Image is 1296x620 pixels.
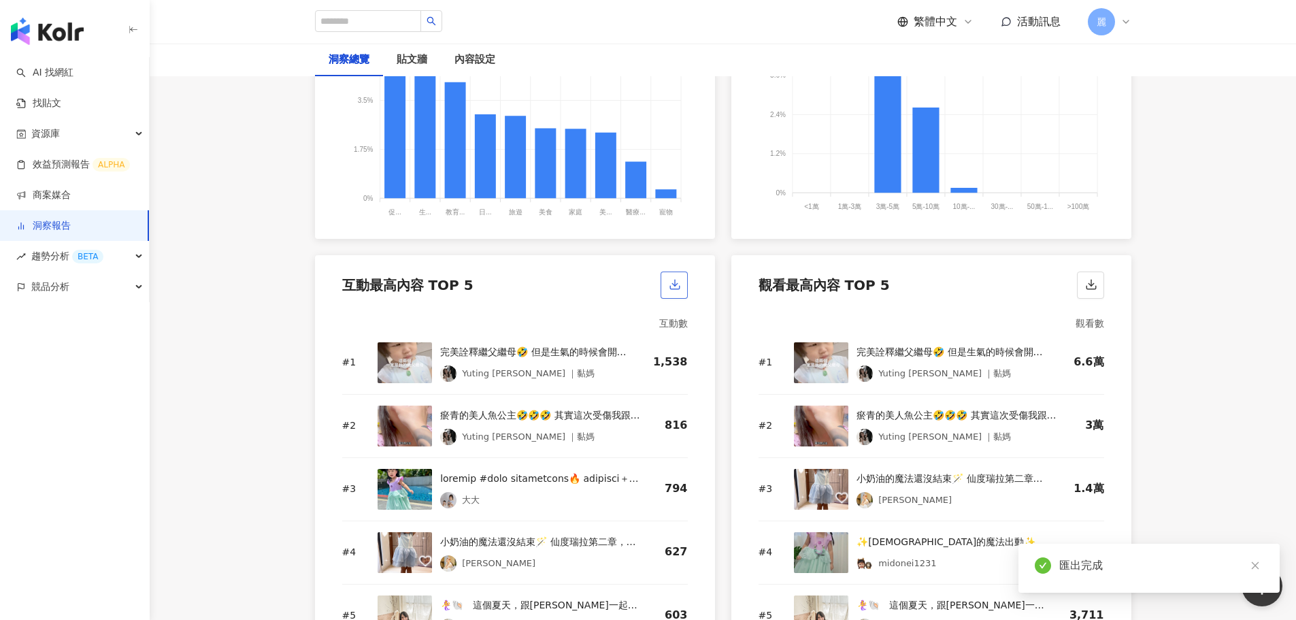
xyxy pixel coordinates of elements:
[342,546,367,559] div: # 4
[16,97,61,110] a: 找貼文
[770,110,786,118] tspan: 2.4%
[857,597,1048,613] div: 🧜‍♀️🐚 ⁡ ⁡ 這個夏天，跟[PERSON_NAME]一起 under the sea 🎶 ⁡ 麗嬰房讓每個小女孩的公主夢閃閃發亮⟡˖· ⁡ ⁡ @les_enphants ⁡ ⁡ #Les...
[599,208,612,216] tspan: 美...
[31,272,69,302] span: 競品分析
[878,367,1011,380] div: Yuting [PERSON_NAME] ｜黏媽
[794,532,848,573] img: post-image
[378,342,432,383] img: post-image
[440,365,456,382] img: KOL Avatar
[388,208,401,216] tspan: 促...
[878,430,1011,444] div: Yuting [PERSON_NAME] ｜黏媽
[357,96,373,103] tspan: 3.5%
[462,493,480,507] div: 大大
[1067,203,1089,210] tspan: >100萬
[1250,561,1260,570] span: close
[342,419,367,433] div: # 2
[508,208,522,216] tspan: 旅遊
[342,276,473,295] div: 互動最高內容 TOP 5
[1074,418,1103,433] div: 3萬
[878,557,936,570] div: midonei1231
[857,344,1052,360] div: 完美詮釋繼父繼母🤣 但是生氣的時候會開始數123 到底是什麼意思啦 有夠可愛！ #[PERSON_NAME]拉 #公主 #繼父繼母 #爭風吃醋 #育兒日常 @les_enphants #麗嬰房 ...
[342,315,688,331] div: 互動數
[759,315,1104,331] div: 觀看數
[991,203,1013,210] tspan: 30萬-...
[479,208,491,216] tspan: 日...
[462,367,595,380] div: Yuting [PERSON_NAME] ｜黏媽
[445,208,464,216] tspan: 教育...
[914,14,957,29] span: 繁體中文
[857,555,873,572] img: KOL Avatar
[857,534,1048,550] div: ✨[DEMOGRAPHIC_DATA]的魔法出動✨ 一轉圈～麗嬰房迪士尼系列小美人魚洋裝 直接變身穿在蜜豆奶身上啦🧜‍♀️💫 這件洋裝根本是每個小女孩夢想中的模樣！ 💜 上身是愛麗兒的招牌紫色貝...
[804,203,818,210] tspan: <1萬
[462,430,595,444] div: Yuting [PERSON_NAME] ｜黏媽
[659,208,672,216] tspan: 寵物
[454,52,495,68] div: 內容設定
[1027,203,1052,210] tspan: 50萬-1...
[770,150,786,157] tspan: 1.2%
[1035,557,1051,574] span: check-circle
[16,189,71,202] a: 商案媒合
[654,544,687,559] div: 627
[912,203,939,210] tspan: 5萬-10萬
[440,344,631,360] div: 完美詮釋繼父繼母🤣 但是生氣的時候會開始數123 到底是什麼意思啦 有夠可愛！ #[PERSON_NAME]拉 #公主 #繼父繼母 #爭風吃醋 #育兒日常 @les_enphants #麗嬰房 ...
[16,252,26,261] span: rise
[759,419,784,433] div: # 2
[626,208,645,216] tspan: 醫療...
[759,356,784,370] div: # 1
[642,355,688,370] div: 1,538
[759,483,784,496] div: # 3
[418,208,431,216] tspan: 生...
[857,470,1052,487] div: 小奶油的魔法還沒結束🪄 仙度瑞拉第二章，繼續跳舞！ 小手拍拍不停跳，裙擺好ㄉㄨㄞ好閃✨ 仙度瑞拉👑🩵[URL][DOMAIN_NAME] #2y4m #babygirl #dimples #ba...
[31,241,103,272] span: 趨勢分析
[16,158,130,172] a: 效益預測報告ALPHA
[538,208,552,216] tspan: 美食
[569,208,582,216] tspan: 家庭
[378,532,432,573] img: post-image
[857,492,873,508] img: KOL Avatar
[1097,14,1106,29] span: 麗
[837,203,861,210] tspan: 1萬-3萬
[857,429,873,445] img: KOL Avatar
[342,483,367,496] div: # 3
[16,219,71,233] a: 洞察報告
[72,250,103,263] div: BETA
[794,342,848,383] img: post-image
[1017,15,1061,28] span: 活動訊息
[440,534,643,550] div: 小奶油的魔法還沒結束🪄 仙度瑞拉第二章，繼續跳舞！ 小手拍拍不停跳，裙擺好ㄉㄨㄞ好閃✨ 仙度瑞拉👑🩵[URL][DOMAIN_NAME] #2y4m #babygirl #dimples #ba...
[1059,557,1263,574] div: 匯出完成
[857,407,1063,423] div: 瘀青的美人魚公主🤣🤣🤣 其實這次受傷我跟老魏都很心疼 但心疼的同時也很捨不得 就擦一點點就到眼睛了 所以趁著擦藥的時候，機會教育！🥹 小孩愛玩磕磕碰碰很正常 但要適時地給予正確的觀念，才能避免下...
[1063,481,1103,496] div: 1.4萬
[378,469,432,510] img: post-image
[794,469,848,510] img: post-image
[759,276,890,295] div: 觀看最高內容 TOP 5
[16,66,73,80] a: searchAI 找網紅
[794,406,848,446] img: post-image
[31,118,60,149] span: 資源庫
[654,418,687,433] div: 816
[363,194,373,201] tspan: 0%
[857,365,873,382] img: KOL Avatar
[11,18,84,45] img: logo
[354,145,373,152] tspan: 1.75%
[440,407,643,423] div: 瘀青的美人魚公主🤣🤣🤣 其實這次受傷我跟老魏都很心疼 但心疼的同時也很捨不得 就擦一點點就到眼睛了 所以趁著擦藥的時候，機會教育！🥹 小孩愛玩磕磕碰碰很正常 但要適時地給予正確的觀念，才能避免下...
[440,555,456,572] img: KOL Avatar
[1063,355,1103,370] div: 6.6萬
[342,356,367,370] div: # 1
[776,189,786,196] tspan: 0%
[440,470,643,487] div: loremip #dolo sitametcons🔥 adipisci＋elit， seddoeiusmo！ temporinci，utlabore🧜‍♀️ etdoloremagna，aliq...
[770,71,786,79] tspan: 3.6%
[952,203,975,210] tspan: 10萬-...
[397,52,427,68] div: 貼文牆
[427,16,436,26] span: search
[759,546,784,559] div: # 4
[654,481,687,496] div: 794
[876,203,899,210] tspan: 3萬-5萬
[440,429,456,445] img: KOL Avatar
[329,52,369,68] div: 洞察總覽
[878,493,952,507] div: [PERSON_NAME]
[440,492,456,508] img: KOL Avatar
[440,597,643,613] div: 🧜‍♀️🐚 ⁡ ⁡ 這個夏天，跟[PERSON_NAME]一起 under the sea 🎶 ⁡ 麗嬰房讓每個小女孩的公主夢閃閃發亮⟡˖· ⁡ ⁡ @les_enphants ⁡ ⁡ #Les...
[378,406,432,446] img: post-image
[462,557,535,570] div: [PERSON_NAME]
